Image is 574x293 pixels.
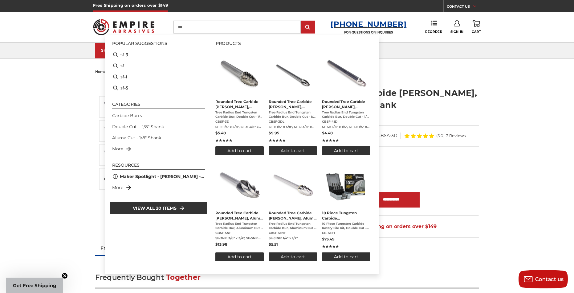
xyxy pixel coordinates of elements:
[215,131,226,135] span: $5.40
[215,146,264,155] button: Add to cart
[535,276,564,282] span: Contact us
[269,120,317,124] span: CBSF-3DL
[215,231,264,235] span: CBSF-5NF
[269,138,286,143] span: ★★★★★
[269,146,317,155] button: Add to cart
[334,220,437,233] span: Free Shipping on orders over $149
[217,52,262,96] img: rounded tree shape carbide bur 1/4" shank
[322,125,370,129] span: SF-41: 1/8" x 1/4", SF-51: 1/4" x 1/2"
[93,15,155,39] img: Empire Abrasives
[269,222,317,230] span: Tree Radius End Tungsten Carbide Bur, Aluminum Cut - 1/8" Shank Black Hawk Abrasives Tree with Ro...
[320,49,373,158] li: Rounded Tree Carbide Burr, Double Cut - 1/8" Shank
[322,244,339,249] span: ★★★★★
[322,210,370,221] span: 10 Piece Tungsten Carbide [PERSON_NAME] Set, Double Cut – 1/4” [PERSON_NAME]
[269,242,278,247] span: $5.51
[216,41,374,48] li: Products
[215,163,264,261] a: Rounded Tree Carbide Burr, Aluma Cut - 1/4" Shank
[447,3,481,12] a: CONTACT US
[112,113,142,119] a: Carbide Burrs
[124,85,128,91] b: -5
[324,163,368,208] img: BHA Carbide Burr 10 Piece Set, Double Cut with 1/4" Shanks
[271,163,315,208] img: rounded tree aluma cut carbide burr
[110,82,207,93] li: sf-5
[425,30,442,34] span: Reorder
[322,120,370,124] span: CBSF-41D
[95,273,164,282] span: Frequently Bought
[269,231,317,235] span: CBSF-51NF
[120,173,205,180] a: Maker Spotlight - [PERSON_NAME] - Metal Art and Design Visionary
[322,99,370,109] span: Rounded Tree Carbide [PERSON_NAME], Double Cut - 1/8" Shank
[266,160,320,264] li: Rounded Tree Carbide Burr, Aluma Cut - 1/8" Shank
[322,146,370,155] button: Add to cart
[215,236,264,240] span: SF-3NF: 3/8" x 3/4", SF-5NF: 1/2" x 1"
[133,205,177,212] span: View all 20 items
[322,163,370,261] a: 10 Piece Tungsten Carbide Burr Set, Double Cut – 1/4” Shank
[112,102,205,109] li: Categories
[101,48,150,53] div: SHOP CATEGORIES
[110,71,207,82] li: sf-1
[110,121,207,132] li: Double Cut - 1/8" Shank
[269,163,317,261] a: Rounded Tree Carbide Burr, Aluma Cut - 1/8" Shank
[322,110,370,119] span: Tree Radius End Tungsten Carbide Bur, Double Cut - 1/8" Shank Black Hawk Abrasives Tree with Roun...
[322,131,333,135] span: $4.40
[322,138,339,143] span: ★★★★★
[269,252,317,261] button: Add to cart
[271,52,315,96] img: CBSF-5DL Long reach double cut carbide rotary burr, rounded tree shape 1/4 inch shank
[450,30,464,34] span: Sign In
[215,252,264,261] button: Add to cart
[213,160,266,264] li: Rounded Tree Carbide Burr, Aluma Cut - 1/4" Shank
[269,52,317,155] a: Rounded Tree Carbide Burr, Double Cut - 6" Long x 1/4" Shank
[302,21,314,34] input: Submit
[215,110,264,119] span: Tree Radius End Tungsten Carbide Bur, Double Cut - 1/4" Diameter Shank Black Hawk Abrasives Tree ...
[95,241,173,255] a: Frequently Bought Together
[110,49,207,60] li: sf-3
[269,110,317,119] span: Tree Radius End Tungsten Carbide Bur, Double Cut - 1/4" Diameter x 6" Long Shank Black Hawk Abras...
[166,273,201,282] span: Together
[472,20,481,34] a: Cart
[112,124,164,130] a: Double Cut - 1/8" Shank
[269,210,317,221] span: Rounded Tree Carbide [PERSON_NAME], Aluma Cut - 1/8" Shank
[269,125,317,129] span: SF-1: 1/4" x 5/8", SF-3: 3/8" x 3/4", SF-5: 1/2" x 1"
[110,132,207,143] li: Aluma Cut - 1/8" Shank
[104,83,119,96] button: Previous
[446,134,466,138] span: 3 Reviews
[213,49,266,158] li: Rounded Tree Carbide Burr, Double Cut - 1/4" Shank
[95,69,106,74] a: home
[377,133,397,139] dd: CBSA-3D
[112,135,161,141] a: Aluma Cut - 1/8" Shank
[436,134,445,138] span: (5.0)
[124,74,127,80] b: -1
[331,20,406,29] a: [PHONE_NUMBER]
[215,52,264,155] a: Rounded Tree Carbide Burr, Double Cut - 1/4" Shank
[324,52,368,96] img: CBSF-51D rounded tree shape carbide burr 1/8" shank
[62,273,68,279] button: Close teaser
[6,278,63,293] div: Get Free ShippingClose teaser
[215,125,264,129] span: SF-1: 1/4" x 5/8", SF-3: 3/8" x 3/4", SF-5: 1/2" x 1"
[215,99,264,109] span: Rounded Tree Carbide [PERSON_NAME], Double Cut - 1/4" Shank
[110,202,207,215] li: View all 20 items
[110,143,207,154] li: More
[112,41,205,48] li: Popular suggestions
[110,171,207,182] li: Maker Spotlight - [PERSON_NAME] - Metal Art and Design Visionary
[105,35,379,274] div: Instant Search Results
[215,210,264,221] span: Rounded Tree Carbide [PERSON_NAME], Aluma Cut - 1/4" Shank
[291,87,479,111] h1: Cylinder Shape Carbide [PERSON_NAME], Double Cut - 1/4" Shank
[266,49,320,158] li: Rounded Tree Carbide Burr, Double Cut - 6" Long x 1/4" Shank
[217,163,262,208] img: SF-3NF rounded tree shape carbide burr 1/4" shank
[215,222,264,230] span: Tree Radius End Tungsten Carbide Bur, Aluminum Cut - 1/4" Shank Black Hawk Abrasives Tree with Ro...
[112,163,205,170] li: Resources
[110,60,207,71] li: sf
[425,20,442,34] a: Reorder
[103,123,119,139] img: SA-1 cylinder tungsten carbide burr
[472,30,481,34] span: Cart
[13,283,56,288] span: Get Free Shipping
[291,163,479,169] label: Cut Dia x Cut Len:
[322,52,370,155] a: Rounded Tree Carbide Burr, Double Cut - 1/8" Shank
[519,270,568,288] button: Contact us
[103,171,119,187] img: Cylindrical shape carbide burr - 1/4 inch shank
[322,237,335,241] span: $73.49
[215,242,227,247] span: $13.98
[269,99,317,109] span: Rounded Tree Carbide [PERSON_NAME], Double Cut - 6" Long x 1/4" Shank
[269,131,279,135] span: $9.95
